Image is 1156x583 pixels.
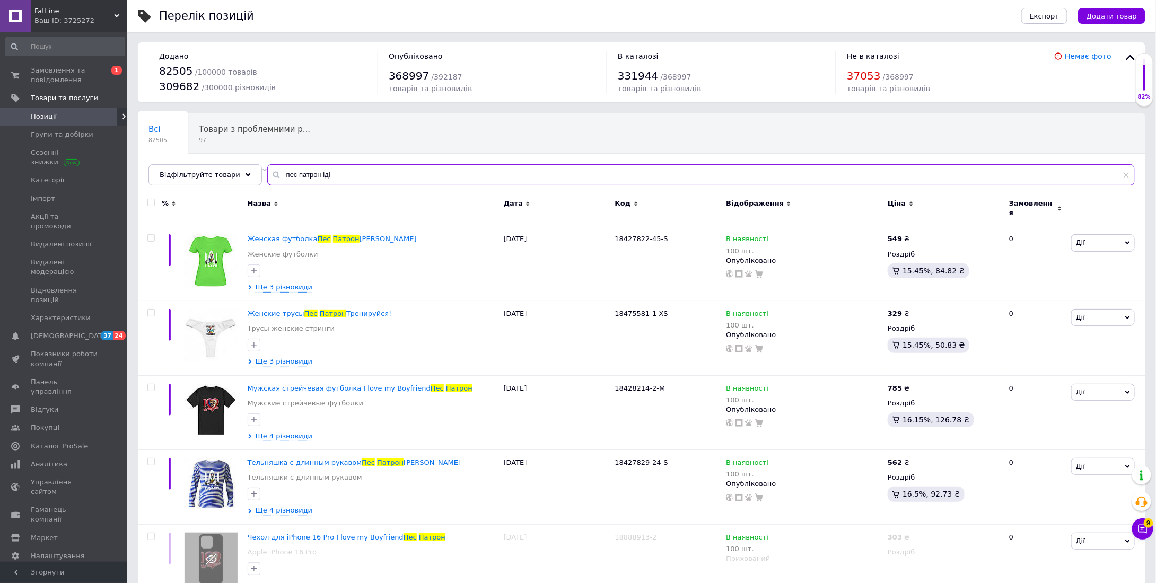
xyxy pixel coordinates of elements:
[1132,518,1153,540] button: Чат з покупцем9
[185,458,238,511] img: Тельняшка с длинным рукавом Пес Патрон Иди Мем
[501,450,612,525] div: [DATE]
[31,212,98,231] span: Акції та промокоди
[726,479,882,489] div: Опубліковано
[31,240,92,249] span: Видалені позиції
[726,247,768,255] div: 100 шт.
[888,458,909,467] div: ₴
[888,473,1000,482] div: Роздріб
[256,357,313,367] span: Ще 3 різновиди
[1030,12,1059,20] span: Експорт
[248,458,461,466] a: Тельняшка с длинным рукавомПесПатрон[PERSON_NAME]
[726,235,768,246] span: В наявності
[903,341,965,349] span: 15.45%, 50.83 ₴
[248,399,363,408] a: Мужские стрейчевые футболки
[726,330,882,340] div: Опубліковано
[1076,238,1085,246] span: Дії
[1076,388,1085,396] span: Дії
[726,199,784,208] span: Відображення
[248,199,271,208] span: Назва
[31,551,85,561] span: Налаштування
[248,547,317,557] a: Apple iPhone 16 Pro
[888,458,902,466] b: 562
[31,460,67,469] span: Аналітика
[888,384,909,393] div: ₴
[148,165,257,174] span: Із заниженою ціною, Оп...
[1003,226,1069,301] div: 0
[615,310,668,317] span: 18475581-1-XS
[404,533,417,541] span: Пес
[362,458,375,466] span: Пес
[1078,8,1145,24] button: Додати товар
[248,473,362,482] a: Тельняшки с длинным рукавом
[31,405,58,414] span: Відгуки
[267,164,1135,185] input: Пошук по назві позиції, артикулу і пошуковим запитам
[248,533,404,541] span: Чехол для iPhone 16 Pro I love my Boyfriend
[1065,52,1111,60] a: Немає фото
[431,384,444,392] span: Пес
[389,52,443,60] span: Опубліковано
[726,256,882,266] div: Опубліковано
[162,199,169,208] span: %
[903,267,965,275] span: 15.45%, 84.82 ₴
[888,533,909,542] div: ₴
[31,258,98,277] span: Видалені модерацією
[185,309,238,362] img: Женские трусы Пес Патрон Тренируйся!
[248,310,392,317] a: Женские трусыПесПатронТренируйся!
[888,324,1000,333] div: Роздріб
[726,310,768,321] span: В наявності
[501,375,612,450] div: [DATE]
[248,458,362,466] span: Тельняшка с длинным рукавом
[903,416,970,424] span: 16.15%, 126.78 ₴
[256,282,313,293] span: Ще 3 різновиди
[377,458,404,466] span: Патрон
[248,384,431,392] span: Мужская стрейчевая футболка I love my Boyfriend
[847,69,881,82] span: 37053
[320,310,346,317] span: Патрон
[419,533,445,541] span: Патрон
[31,66,98,85] span: Замовлення та повідомлення
[847,84,930,93] span: товарів та різновидів
[903,490,960,498] span: 16.5%, 92.73 ₴
[31,175,64,185] span: Категорії
[31,441,88,451] span: Каталог ProSale
[31,194,55,204] span: Імпорт
[1136,93,1153,101] div: 82%
[883,73,914,81] span: / 368997
[1076,537,1085,545] span: Дії
[159,11,254,22] div: Перелік позицій
[5,37,125,56] input: Пошук
[304,310,318,317] span: Пес
[615,458,668,466] span: 18427829-24-S
[31,331,109,341] span: [DEMOGRAPHIC_DATA]
[504,199,523,208] span: Дата
[726,405,882,414] div: Опубліковано
[432,73,462,81] span: / 392187
[888,235,902,243] b: 549
[31,130,93,139] span: Групи та добірки
[726,533,768,544] span: В наявності
[726,321,768,329] div: 100 шт.
[661,73,691,81] span: / 368997
[615,235,668,243] span: 18427822-45-S
[148,125,161,134] span: Всі
[248,384,472,392] a: Мужская стрейчевая футболка I love my BoyfriendПесПатрон
[195,68,257,76] span: / 100000 товарів
[346,310,392,317] span: Тренируйся!
[31,148,98,167] span: Сезонні знижки
[31,533,58,543] span: Маркет
[1003,375,1069,450] div: 0
[726,384,768,395] span: В наявності
[847,52,899,60] span: Не в каталозі
[138,154,278,194] div: Із заниженою ціною, Опубліковані
[248,324,335,333] a: Трусы женские стринги
[159,65,193,77] span: 82505
[159,52,188,60] span: Додано
[31,349,98,368] span: Показники роботи компанії
[248,235,417,243] a: Женская футболкаПесПатрон[PERSON_NAME]
[248,533,445,541] a: Чехол для iPhone 16 Pro I love my BoyfriendПесПатрон
[101,331,113,340] span: 37
[888,309,909,319] div: ₴
[726,554,882,563] div: Прихований
[1003,301,1069,375] div: 0
[888,250,1000,259] div: Роздріб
